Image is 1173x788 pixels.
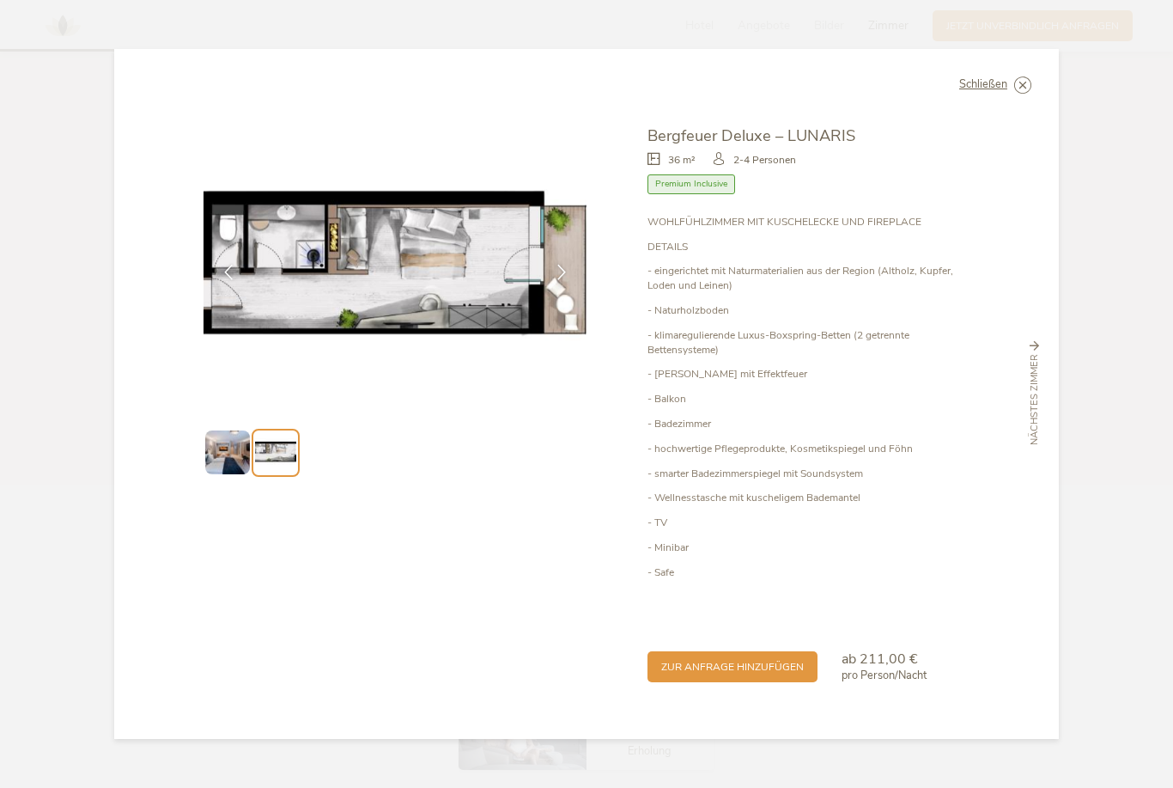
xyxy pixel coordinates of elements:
span: Schließen [959,79,1007,90]
p: - Badezimmer [647,417,969,431]
p: DETAILS [647,240,969,254]
p: - Naturholzboden [647,303,969,318]
span: Bergfeuer Deluxe – LUNARIS [647,125,855,146]
p: WOHLFÜHLZIMMER MIT KUSCHELECKE UND FIREPLACE [647,215,969,229]
img: Preview [205,431,249,474]
span: nächstes Zimmer [1028,355,1042,446]
img: Bergfeuer Deluxe – LUNARIS [204,125,586,412]
p: - klimaregulierende Luxus-Boxspring-Betten (2 getrennte Bettensysteme) [647,328,969,357]
span: 36 m² [668,153,696,168]
span: Premium Inclusive [647,174,735,194]
p: - [PERSON_NAME] mit Effektfeuer [647,367,969,382]
p: - smarter Badezimmerspiegel mit Soundsystem [647,467,969,481]
span: 2-4 Personen [733,153,796,168]
img: Preview [255,432,295,473]
p: - Balkon [647,392,969,406]
p: - hochwertige Pflegeprodukte, Kosmetikspiegel und Föhn [647,442,969,456]
p: - eingerichtet mit Naturmaterialien aus der Region (Altholz, Kupfer, Loden und Leinen) [647,264,969,293]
